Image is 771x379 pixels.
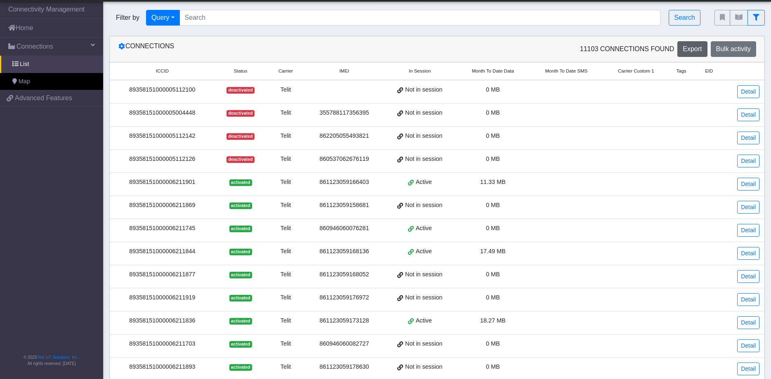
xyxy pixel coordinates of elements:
span: Status [234,68,248,75]
div: 861123059168052 [310,270,379,279]
span: Connections [17,42,53,52]
a: Detail [737,224,759,237]
div: Telit [271,293,300,302]
span: activated [229,226,252,232]
span: deactivated [226,87,255,94]
button: Search [669,10,700,26]
span: 0 MB [486,294,500,301]
div: 355788117356395 [310,108,379,118]
div: Telit [271,132,300,141]
div: Telit [271,247,300,256]
div: 861123059176972 [310,293,379,302]
span: Not in session [405,339,442,348]
a: Detail [737,155,759,167]
a: Detail [737,316,759,329]
a: Detail [737,270,759,283]
button: Export [677,41,707,57]
span: deactivated [226,133,255,140]
span: ICCID [156,68,169,75]
span: 0 MB [486,109,500,116]
span: Active [416,316,432,325]
a: Detail [737,85,759,98]
span: Not in session [405,270,442,279]
div: Telit [271,201,300,210]
span: Carrier [278,68,293,75]
div: 89358151000006211893 [115,363,210,372]
div: Telit [271,85,300,94]
span: deactivated [226,156,255,163]
a: Detail [737,363,759,375]
span: 0 MB [486,225,500,231]
span: 0 MB [486,202,500,208]
div: Telit [271,316,300,325]
div: fitlers menu [714,10,765,26]
div: 861123059173128 [310,316,379,325]
div: Telit [271,155,300,164]
a: Detail [737,293,759,306]
span: 18.27 MB [480,317,506,324]
div: 89358151000005004448 [115,108,210,118]
span: activated [229,364,252,371]
button: Bulk activity [711,41,756,57]
div: Telit [271,108,300,118]
span: 0 MB [486,340,500,347]
span: 0 MB [486,155,500,162]
div: Telit [271,178,300,187]
a: Telit IoT Solutions, Inc. [37,355,78,360]
span: EID [705,68,713,75]
span: Filter by [109,13,146,23]
span: 17.49 MB [480,248,506,254]
div: 861123059178630 [310,363,379,372]
span: activated [229,295,252,301]
span: deactivated [226,110,255,117]
span: List [20,60,29,69]
div: Telit [271,270,300,279]
div: Telit [271,339,300,348]
span: Active [416,247,432,256]
div: Connections [112,41,437,57]
span: Carrier Custom 1 [618,68,654,75]
div: 89358151000005112100 [115,85,210,94]
button: Query [146,10,180,26]
span: Bulk activity [716,45,751,52]
span: 11.33 MB [480,179,506,185]
a: Detail [737,247,759,260]
div: Telit [271,224,300,233]
span: Not in session [405,201,442,210]
span: activated [229,272,252,278]
span: Month To Date SMS [545,68,587,75]
span: activated [229,249,252,255]
div: 89358151000006211919 [115,293,210,302]
div: 89358151000005112142 [115,132,210,141]
div: Telit [271,363,300,372]
div: 861123059158681 [310,201,379,210]
span: 0 MB [486,132,500,139]
span: 0 MB [486,271,500,278]
div: 89358151000006211745 [115,224,210,233]
span: Tags [676,68,686,75]
div: 861123059166403 [310,178,379,187]
span: Export [683,45,702,52]
span: Not in session [405,155,442,164]
div: 860946060076281 [310,224,379,233]
div: 89358151000005112126 [115,155,210,164]
input: Search... [179,10,661,26]
div: 860946060082727 [310,339,379,348]
span: activated [229,202,252,209]
span: Advanced Features [15,93,72,103]
div: 89358151000006211901 [115,178,210,187]
div: 89358151000006211869 [115,201,210,210]
span: activated [229,341,252,348]
span: 11103 Connections found [580,44,674,54]
div: 89358151000006211844 [115,247,210,256]
a: Detail [737,178,759,191]
div: 89358151000006211836 [115,316,210,325]
span: Not in session [405,293,442,302]
span: 0 MB [486,86,500,93]
div: 860537062676119 [310,155,379,164]
span: IMEI [340,68,349,75]
a: Detail [737,132,759,144]
a: Detail [737,108,759,121]
span: 0 MB [486,363,500,370]
span: In Session [409,68,431,75]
